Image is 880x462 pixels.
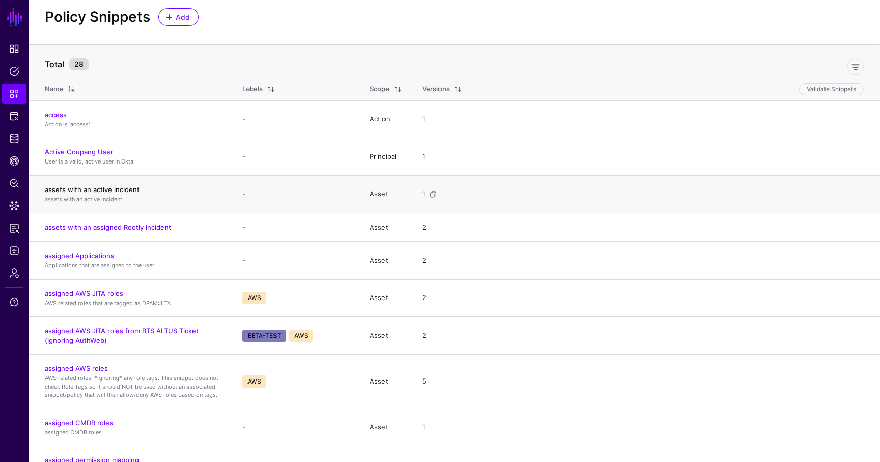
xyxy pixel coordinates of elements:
span: Identity Data Fabric [9,133,19,144]
td: - [232,138,360,176]
div: 2 [420,256,428,266]
p: assets with an active incident [45,195,222,204]
p: User is a valid, active user in Okta [45,157,222,166]
p: Applications that are assigned to the user [45,261,222,270]
a: assets with an active incident [45,185,140,194]
span: Add [175,12,191,22]
span: Snippets [9,89,19,99]
strong: Total [45,59,64,69]
div: Labels [242,84,263,94]
td: Asset [360,354,412,409]
a: SGNL [6,6,23,29]
div: 5 [420,376,428,387]
a: access [45,111,67,119]
span: BETA-TEST [242,330,286,342]
td: - [232,409,360,446]
div: Scope [370,84,390,94]
a: CAEP Hub [2,151,26,171]
td: Asset [360,175,412,213]
span: Support [9,297,19,307]
span: Policy Lens [9,178,19,188]
a: Admin [2,263,26,283]
div: 1 [420,114,427,124]
a: Logs [2,240,26,261]
a: Access Reporting [2,218,26,238]
a: Snippets [2,84,26,104]
span: AWS [242,292,266,304]
td: Principal [360,138,412,176]
a: Protected Systems [2,106,26,126]
button: Validate Snippets [799,83,864,95]
div: 1 [420,422,427,432]
div: 2 [420,293,428,303]
p: AWS related roles that are tagged as DPAM:JITA [45,299,222,308]
td: - [232,242,360,280]
td: Asset [360,242,412,280]
p: assigned CMDB roles [45,428,222,437]
span: Access Reporting [9,223,19,233]
td: Asset [360,409,412,446]
a: Policy Lens [2,173,26,194]
a: Data Lens [2,196,26,216]
td: Asset [360,317,412,354]
a: assigned Applications [45,252,114,260]
div: 2 [420,331,428,341]
td: - [232,100,360,138]
span: Data Lens [9,201,19,211]
p: AWS related roles, *ignoring* any role tags. This snippet does not check Role Tags so it should N... [45,374,222,399]
span: AWS [242,375,266,388]
span: CAEP Hub [9,156,19,166]
a: Identity Data Fabric [2,128,26,149]
td: - [232,213,360,242]
a: assets with an assigned Rootly incident [45,223,171,231]
span: Dashboard [9,44,19,54]
a: Active Coupang User [45,148,113,156]
a: assigned AWS JITA roles from BTS ALTUS Ticket (ignoring AuthWeb) [45,327,199,344]
h2: Policy Snippets [45,9,150,26]
div: Name [45,84,64,94]
a: Dashboard [2,39,26,59]
div: 2 [420,223,428,233]
div: Versions [422,84,450,94]
span: Logs [9,246,19,256]
span: Policies [9,66,19,76]
span: Admin [9,268,19,278]
small: 28 [69,58,89,70]
td: Asset [360,213,412,242]
div: 1 [420,152,427,162]
a: assigned AWS JITA roles [45,289,123,297]
p: Action is 'access' [45,120,222,129]
td: - [232,175,360,213]
span: AWS [289,330,313,342]
a: assigned AWS roles [45,364,108,372]
div: 1 [420,189,427,199]
a: Policies [2,61,26,81]
td: Action [360,100,412,138]
a: assigned CMDB roles [45,419,113,427]
td: Asset [360,279,412,317]
span: Protected Systems [9,111,19,121]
